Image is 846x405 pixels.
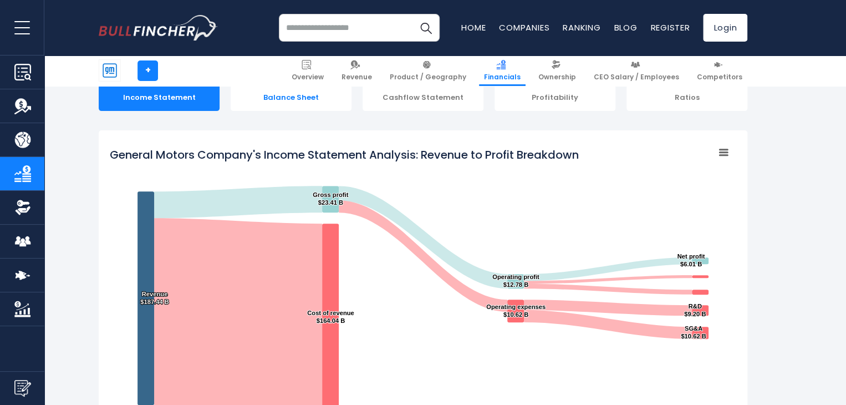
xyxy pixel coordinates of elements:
[499,22,549,33] a: Companies
[231,84,351,111] div: Balance Sheet
[650,22,690,33] a: Register
[538,73,576,82] span: Ownership
[342,73,372,82] span: Revenue
[614,22,637,33] a: Blog
[703,14,747,42] a: Login
[99,15,218,40] img: bullfincher logo
[99,84,220,111] div: Income Statement
[484,73,521,82] span: Financials
[681,325,706,340] text: SG&A $10.62 B
[307,310,354,324] text: Cost of revenue $164.04 B
[594,73,679,82] span: CEO Salary / Employees
[533,55,581,86] a: Ownership
[385,55,471,86] a: Product / Geography
[697,73,742,82] span: Competitors
[363,84,483,111] div: Cashflow Statement
[461,22,486,33] a: Home
[110,147,579,163] tspan: General Motors Company's Income Statement Analysis: Revenue to Profit Breakdown
[692,55,747,86] a: Competitors
[412,14,440,42] button: Search
[626,84,747,111] div: Ratios
[137,60,158,81] a: +
[313,191,348,206] text: Gross profit $23.41 B
[495,84,615,111] div: Profitability
[390,73,466,82] span: Product / Geography
[337,55,377,86] a: Revenue
[287,55,329,86] a: Overview
[677,253,705,267] text: Net profit $6.01 B
[14,199,31,216] img: Ownership
[99,60,120,81] img: GM logo
[479,55,526,86] a: Financials
[563,22,600,33] a: Ranking
[292,73,324,82] span: Overview
[486,303,546,318] text: Operating expenses $10.62 B
[99,15,218,40] a: Go to homepage
[589,55,684,86] a: CEO Salary / Employees
[492,274,539,288] text: Operating profit $12.78 B
[684,303,706,317] text: R&D $9.20 B
[140,291,169,305] text: Revenue $187.44 B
